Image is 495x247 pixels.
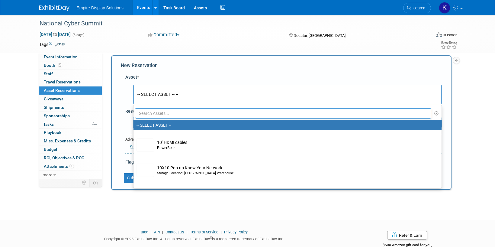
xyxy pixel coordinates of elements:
[137,121,436,129] label: -- SELECT ASSET --
[39,120,102,128] a: Tasks
[154,230,160,234] a: API
[294,33,346,38] span: Decatur, [GEOGRAPHIC_DATA]
[39,137,102,145] a: Misc. Expenses & Credits
[77,5,124,10] span: Empire Display Solutions
[141,230,148,234] a: Blog
[125,159,135,165] span: Flag:
[443,33,457,37] div: In-Person
[44,138,91,143] span: Misc. Expenses & Credits
[39,95,102,103] a: Giveaways
[185,230,189,234] span: |
[190,230,218,234] a: Terms of Service
[44,80,81,84] span: Travel Reservations
[37,18,422,29] div: National Cyber Summit
[166,230,184,234] a: Contact Us
[39,53,102,61] a: Event Information
[44,155,84,160] span: ROI, Objectives & ROO
[57,63,63,67] span: Booth not reserved yet
[121,63,158,68] span: New Reservation
[219,230,223,234] span: |
[149,230,153,234] span: |
[44,54,78,59] span: Event Information
[154,138,429,152] td: 10’ HDMI cables
[39,103,102,112] a: Shipments
[39,61,102,70] a: Booth
[39,162,102,171] a: Attachments1
[130,145,197,149] a: Specify Shipping Logistics Category
[39,145,102,154] a: Budget
[125,137,442,142] div: Advanced Options
[39,70,102,78] a: Staff
[436,32,442,37] img: Format-Inperson.png
[39,171,102,179] a: more
[137,92,175,97] span: -- SELECT ASSET --
[39,86,102,95] a: Asset Reservations
[146,32,182,38] button: Committed
[39,128,102,137] a: Playbook
[44,164,74,169] span: Attachments
[133,85,442,104] button: -- SELECT ASSET --
[157,171,429,176] div: Storage Location: [GEOGRAPHIC_DATA] Warehouse
[39,41,65,47] td: Tags
[43,172,52,177] span: more
[157,145,429,151] div: PowerBear
[44,71,53,76] span: Staff
[39,112,102,120] a: Sponsorships
[44,147,57,152] span: Budget
[210,236,212,239] sup: ®
[55,43,65,47] a: Edit
[387,231,427,240] a: Refer & Earn
[44,96,63,101] span: Giveaways
[439,2,450,14] img: Katelyn Hurlock
[44,105,64,110] span: Shipments
[39,235,350,242] div: Copyright © 2025 ExhibitDay, Inc. All rights reserved. ExhibitDay is a registered trademark of Ex...
[154,164,429,177] td: 10X10 Pop-up Know Your Network
[39,154,102,162] a: ROI, Objectives & ROO
[395,31,458,41] div: Event Format
[161,230,165,234] span: |
[125,108,442,115] div: Reservation Notes
[39,32,71,37] span: [DATE] [DATE]
[44,113,70,118] span: Sponsorships
[224,230,248,234] a: Privacy Policy
[39,5,69,11] img: ExhibitDay
[43,122,54,127] span: Tasks
[441,41,457,44] div: Event Rating
[69,164,74,168] span: 1
[89,179,102,187] td: Toggle Event Tabs
[124,173,144,183] button: Submit
[403,3,431,13] a: Search
[72,33,85,37] span: (3 days)
[411,6,425,10] span: Search
[44,63,63,68] span: Booth
[135,108,432,119] input: Search Assets...
[39,78,102,86] a: Travel Reservations
[125,74,442,80] div: Asset
[44,88,80,93] span: Asset Reservations
[44,130,61,135] span: Playbook
[79,179,90,187] td: Personalize Event Tab Strip
[52,32,58,37] span: to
